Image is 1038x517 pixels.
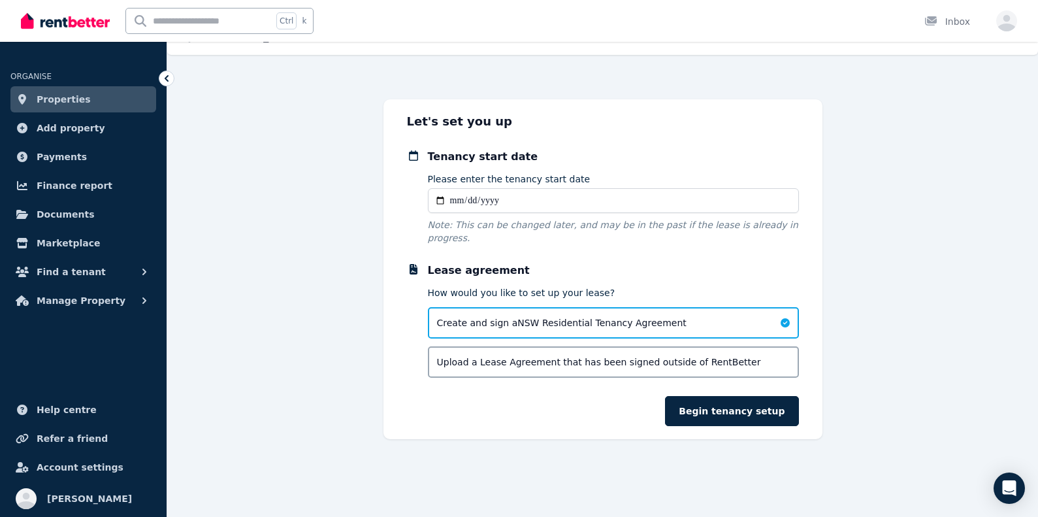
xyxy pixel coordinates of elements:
[37,235,100,251] span: Marketplace
[428,173,591,186] label: Please enter the tenancy start date
[37,92,91,107] span: Properties
[37,120,105,136] span: Add property
[924,15,970,28] div: Inbox
[428,263,799,278] p: Lease agreement
[37,459,123,475] span: Account settings
[665,396,798,426] button: Begin tenancy setup
[10,115,156,141] a: Add property
[10,230,156,256] a: Marketplace
[437,316,687,329] span: Create and sign a NSW Residential Tenancy Agreement
[37,207,95,222] span: Documents
[37,149,87,165] span: Payments
[21,11,110,31] img: RentBetter
[37,178,112,193] span: Finance report
[37,293,125,309] span: Manage Property
[10,259,156,285] button: Find a tenant
[37,402,97,418] span: Help centre
[10,86,156,112] a: Properties
[428,149,799,165] p: Tenancy start date
[10,397,156,423] a: Help centre
[437,356,761,369] span: Upload a Lease Agreement that has been signed outside of RentBetter
[10,201,156,227] a: Documents
[10,72,52,81] span: ORGANISE
[10,425,156,452] a: Refer a friend
[10,173,156,199] a: Finance report
[407,112,799,131] h2: Let's set you up
[302,16,306,26] span: k
[10,144,156,170] a: Payments
[10,288,156,314] button: Manage Property
[47,491,132,507] span: [PERSON_NAME]
[428,286,799,299] p: How would you like to set up your lease?
[428,218,799,244] p: Note: This can be changed later, and may be in the past if the lease is already in progress.
[10,454,156,480] a: Account settings
[994,473,1025,504] div: Open Intercom Messenger
[37,264,106,280] span: Find a tenant
[276,12,297,29] span: Ctrl
[37,431,108,446] span: Refer a friend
